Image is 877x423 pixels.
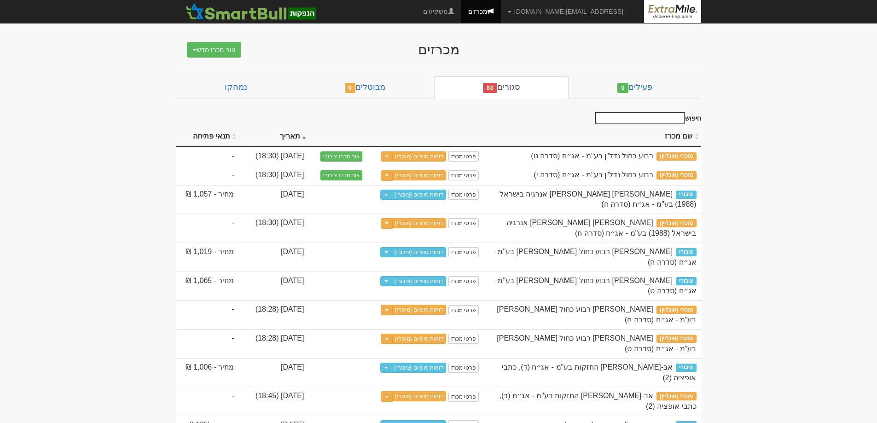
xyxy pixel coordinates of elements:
td: [DATE] (18:30) [238,147,308,166]
a: פרטי מכרז [448,392,479,402]
a: נמחקו [176,76,296,99]
td: [DATE] [238,358,308,387]
td: [DATE] [238,185,308,214]
span: 83 [483,83,497,93]
span: דור אלון אנרגיה בישראל (1988) בע"מ - אג״ח (סדרה ח) [506,219,697,237]
a: מבוטלים [296,76,434,99]
td: [DATE] (18:30) [238,166,308,185]
span: ציבורי [676,364,696,372]
span: מוסדי (אונליין) [656,171,697,180]
td: [DATE] [238,272,308,301]
img: SmartBull Logo [183,2,319,21]
td: [DATE] [238,243,308,272]
a: דוחות סופיים (מוסדי) [392,218,447,228]
a: פרטי מכרז [448,305,479,315]
a: פרטי מכרז [448,247,479,257]
td: מחיר - 1,057 ₪ [176,185,239,214]
td: [DATE] (18:28) [238,300,308,329]
td: [DATE] (18:28) [238,329,308,358]
span: רבוע כחול נדל"ן בע"מ - אג״ח (סדרה ט) [531,152,653,160]
td: מחיר - 1,019 ₪ [176,243,239,272]
span: מוסדי (אונליין) [656,306,697,314]
span: אלון רבוע כחול ישראל בע"מ - אג״ח (סדרה ח) [497,305,696,324]
span: אב-גד החזקות בע"מ - אג״ח (ד), כתבי אופציה (2) [499,392,697,410]
a: דוחות סופיים (ציבורי) [392,276,447,286]
a: דוחות סופיים (מוסדי) [392,391,447,401]
a: פרטי מכרז [448,218,479,228]
input: חיפוש [595,112,685,124]
a: פרטי מכרז [448,334,479,344]
th: תאריך : activate to sort column ascending [238,127,308,147]
span: 0 [617,83,628,93]
td: - [176,387,239,416]
span: מוסדי (אונליין) [656,152,697,161]
label: חיפוש [592,112,701,124]
a: פרטי מכרז [448,190,479,200]
td: - [176,329,239,358]
th: תנאי פתיחה : activate to sort column ascending [176,127,239,147]
a: דוחות סופיים (מוסדי) [392,334,447,344]
a: פרטי מכרז [448,276,479,286]
td: - [176,166,239,185]
div: מכרזים [259,42,618,57]
span: אלון רבוע כחול ישראל בע"מ - אג״ח (סדרה ט) [497,334,696,353]
span: 0 [345,83,356,93]
th: שם מכרז : activate to sort column ascending [483,127,701,147]
td: - [176,147,239,166]
a: דוחות סופיים (ציבורי) [392,247,447,257]
span: מוסדי (אונליין) [656,392,697,400]
span: מוסדי (אונליין) [656,219,697,227]
a: דוחות סופיים (מוסדי) [392,305,447,315]
td: מחיר - 1,006 ₪ [176,358,239,387]
a: פרטי מכרז [448,363,479,373]
span: ציבורי [676,277,696,285]
span: ציבורי [676,191,696,199]
a: פרטי מכרז [448,170,479,180]
span: אב-גד החזקות בע"מ - אג״ח (ד), כתבי אופציה (2) [502,363,696,382]
td: - [176,300,239,329]
a: דוחות סופיים (ציבורי) [392,363,447,373]
button: צור מכרז ציבורי [320,170,362,180]
button: צור מכרז חדש [187,42,242,58]
td: [DATE] (18:30) [238,214,308,243]
a: דוחות סופיים (מוסדי) [392,170,447,180]
a: פעילים [569,76,701,99]
td: [DATE] (18:45) [238,387,308,416]
a: פרטי מכרז [448,151,479,162]
a: סגורים [434,76,569,99]
span: אלון רבוע כחול ישראל בע"מ - אג״ח (סדרה ט) [494,277,697,295]
a: דוחות סופיים (מוסדי) [392,151,447,162]
span: רבוע כחול נדל"ן בע"מ - אג״ח (סדרה י) [534,171,653,179]
span: דור אלון אנרגיה בישראל (1988) בע"מ - אג״ח (סדרה ח) [499,190,697,209]
span: אלון רבוע כחול ישראל בע"מ - אג״ח (סדרה ח) [494,248,697,266]
td: מחיר - 1,065 ₪ [176,272,239,301]
span: ציבורי [676,248,696,256]
button: צור מכרז ציבורי [320,151,362,162]
td: - [176,214,239,243]
span: מוסדי (אונליין) [656,335,697,343]
a: דוחות סופיים (ציבורי) [392,190,447,200]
